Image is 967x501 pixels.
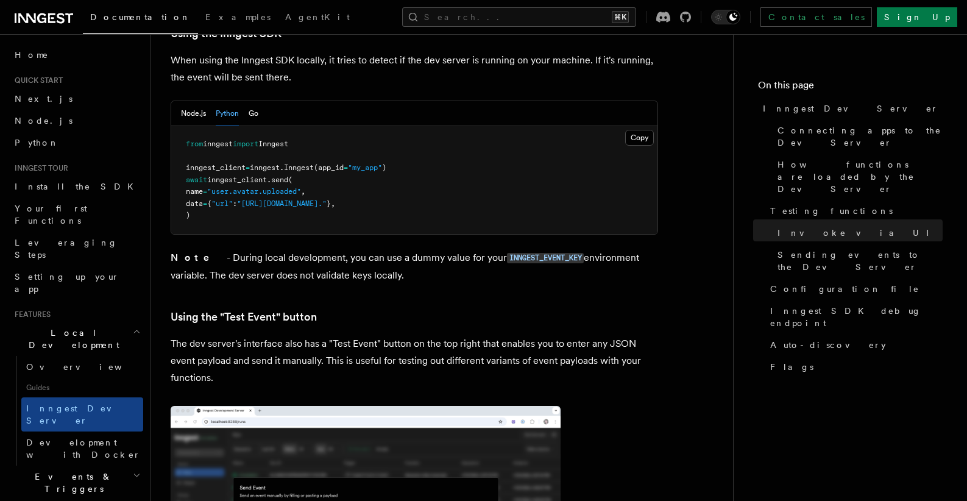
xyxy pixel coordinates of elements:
span: Development with Docker [26,438,141,460]
h4: On this page [758,78,943,98]
a: Auto-discovery [765,334,943,356]
span: "my_app" [348,163,382,172]
a: Examples [198,4,278,33]
span: inngest_client [207,176,267,184]
a: INNGEST_EVENT_KEY [507,252,584,263]
a: Inngest Dev Server [758,98,943,119]
strong: Note [171,252,227,263]
span: import [233,140,258,148]
button: Copy [625,130,654,146]
span: inngest [203,140,233,148]
a: Inngest SDK debug endpoint [765,300,943,334]
span: . [267,176,271,184]
a: Documentation [83,4,198,34]
a: Testing functions [765,200,943,222]
a: Using the "Test Event" button [171,308,317,325]
a: Node.js [10,110,143,132]
span: "url" [211,199,233,208]
span: "[URL][DOMAIN_NAME]." [237,199,327,208]
span: AgentKit [285,12,350,22]
button: Python [216,101,239,126]
a: Connecting apps to the Dev Server [773,119,943,154]
span: Inngest [258,140,288,148]
span: Inngest Dev Server [763,102,938,115]
span: = [344,163,348,172]
span: = [203,199,207,208]
a: Install the SDK [10,176,143,197]
span: data [186,199,203,208]
button: Go [249,101,258,126]
span: Guides [21,378,143,397]
span: Inngest tour [10,163,68,173]
code: INNGEST_EVENT_KEY [507,253,584,263]
kbd: ⌘K [612,11,629,23]
span: Python [15,138,59,147]
a: How functions are loaded by the Dev Server [773,154,943,200]
span: ( [288,176,292,184]
span: Next.js [15,94,73,104]
div: Local Development [10,356,143,466]
span: Your first Functions [15,204,87,226]
a: Overview [21,356,143,378]
span: from [186,140,203,148]
span: inngest_client [186,163,246,172]
span: name [186,187,203,196]
a: Development with Docker [21,432,143,466]
button: Search...⌘K [402,7,636,27]
a: Home [10,44,143,66]
span: Local Development [10,327,133,351]
p: The dev server's interface also has a "Test Event" button on the top right that enables you to en... [171,335,658,386]
span: , [301,187,305,196]
a: Setting up your app [10,266,143,300]
span: . [280,163,284,172]
p: When using the Inngest SDK locally, it tries to detect if the dev server is running on your machi... [171,52,658,86]
button: Node.js [181,101,206,126]
span: Features [10,310,51,319]
a: Python [10,132,143,154]
span: await [186,176,207,184]
span: Events & Triggers [10,471,133,495]
span: Install the SDK [15,182,141,191]
span: Connecting apps to the Dev Server [777,124,943,149]
span: Documentation [90,12,191,22]
span: Auto-discovery [770,339,886,351]
p: - During local development, you can use a dummy value for your environment variable. The dev serv... [171,249,658,284]
span: How functions are loaded by the Dev Server [777,158,943,195]
a: Configuration file [765,278,943,300]
a: Sign Up [877,7,957,27]
span: ) [186,211,190,219]
span: Flags [770,361,813,373]
span: Examples [205,12,271,22]
span: }, [327,199,335,208]
span: Setting up your app [15,272,119,294]
span: { [207,199,211,208]
span: Testing functions [770,205,893,217]
span: "user.avatar.uploaded" [207,187,301,196]
a: Sending events to the Dev Server [773,244,943,278]
span: Quick start [10,76,63,85]
a: AgentKit [278,4,357,33]
span: Inngest SDK debug endpoint [770,305,943,329]
span: inngest [250,163,280,172]
a: Flags [765,356,943,378]
span: = [203,187,207,196]
span: Invoke via UI [777,227,940,239]
a: Invoke via UI [773,222,943,244]
span: Sending events to the Dev Server [777,249,943,273]
span: Home [15,49,49,61]
span: Inngest Dev Server [26,403,130,425]
span: Leveraging Steps [15,238,118,260]
a: Inngest Dev Server [21,397,143,432]
span: (app_id [314,163,344,172]
button: Events & Triggers [10,466,143,500]
span: Inngest [284,163,314,172]
span: Node.js [15,116,73,126]
a: Contact sales [760,7,872,27]
a: Next.js [10,88,143,110]
span: : [233,199,237,208]
button: Local Development [10,322,143,356]
span: send [271,176,288,184]
a: Your first Functions [10,197,143,232]
span: Configuration file [770,283,919,295]
button: Toggle dark mode [711,10,740,24]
